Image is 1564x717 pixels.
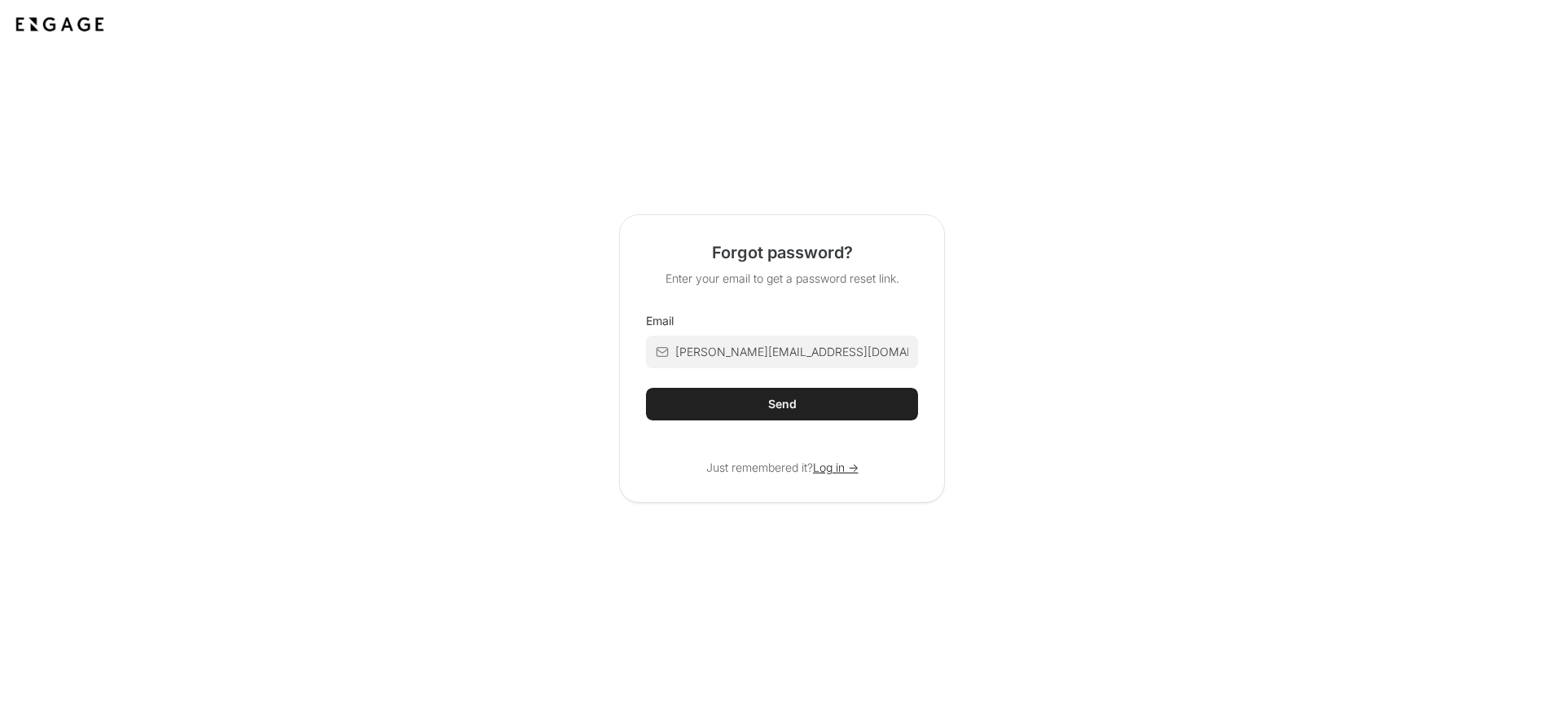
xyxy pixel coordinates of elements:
div: Send [768,396,797,412]
h2: Forgot password? [712,241,853,264]
input: Enter your email [675,336,918,368]
p: Just remembered it? [646,460,918,476]
a: Log in -> [813,460,859,476]
img: Application logo [13,13,107,36]
label: Email [646,313,674,329]
p: Enter your email to get a password reset link. [666,271,899,287]
button: Send [646,388,918,420]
